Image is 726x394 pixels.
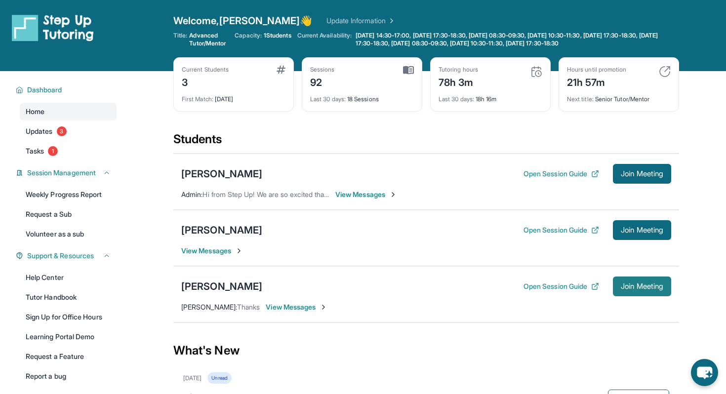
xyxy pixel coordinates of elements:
span: Next title : [567,95,594,103]
span: Last 30 days : [439,95,474,103]
button: Open Session Guide [524,281,599,291]
span: Admin : [181,190,202,198]
a: Sign Up for Office Hours [20,308,117,326]
span: 3 [57,126,67,136]
a: Tasks1 [20,142,117,160]
span: Join Meeting [621,171,663,177]
span: Last 30 days : [310,95,346,103]
button: Join Meeting [613,220,671,240]
div: Current Students [182,66,229,74]
a: [DATE] 14:30-17:00, [DATE] 17:30-18:30, [DATE] 08:30-09:30, [DATE] 10:30-11:30, [DATE] 17:30-18:3... [354,32,679,47]
span: Thanks [237,303,260,311]
div: [PERSON_NAME] [181,223,262,237]
img: Chevron-Right [320,303,327,311]
span: Current Availability: [297,32,352,47]
div: 3 [182,74,229,89]
span: [DATE] 14:30-17:00, [DATE] 17:30-18:30, [DATE] 08:30-09:30, [DATE] 10:30-11:30, [DATE] 17:30-18:3... [356,32,677,47]
img: logo [12,14,94,41]
img: card [277,66,285,74]
img: card [659,66,671,78]
div: 18h 16m [439,89,542,103]
button: Open Session Guide [524,225,599,235]
button: Join Meeting [613,276,671,296]
div: Unread [207,372,231,384]
a: Help Center [20,269,117,286]
img: card [403,66,414,75]
button: Open Session Guide [524,169,599,179]
div: 92 [310,74,335,89]
div: What's New [173,329,679,372]
span: Welcome, [PERSON_NAME] 👋 [173,14,313,28]
span: Support & Resources [27,251,94,261]
img: Chevron Right [386,16,396,26]
div: 78h 3m [439,74,478,89]
img: Chevron-Right [389,191,397,198]
span: 1 Students [264,32,291,39]
span: Updates [26,126,53,136]
span: View Messages [266,302,327,312]
button: Session Management [23,168,111,178]
div: Sessions [310,66,335,74]
img: Chevron-Right [235,247,243,255]
a: Tutor Handbook [20,288,117,306]
span: Tasks [26,146,44,156]
button: chat-button [691,359,718,386]
div: Hours until promotion [567,66,626,74]
a: Learning Portal Demo [20,328,117,346]
span: Join Meeting [621,227,663,233]
span: Session Management [27,168,96,178]
div: 18 Sessions [310,89,414,103]
span: Advanced Tutor/Mentor [189,32,229,47]
div: Tutoring hours [439,66,478,74]
div: [DATE] [182,89,285,103]
a: Request a Sub [20,205,117,223]
a: Volunteer as a sub [20,225,117,243]
div: [DATE] [183,374,202,382]
a: Home [20,103,117,120]
div: [PERSON_NAME] [181,279,262,293]
button: Dashboard [23,85,111,95]
span: Join Meeting [621,283,663,289]
span: Dashboard [27,85,62,95]
a: Request a Feature [20,348,117,365]
a: Weekly Progress Report [20,186,117,203]
span: Title: [173,32,187,47]
div: Students [173,131,679,153]
a: Report a bug [20,367,117,385]
span: Home [26,107,44,117]
span: View Messages [181,246,243,256]
span: View Messages [335,190,397,199]
a: Update Information [326,16,396,26]
span: Capacity: [235,32,262,39]
button: Support & Resources [23,251,111,261]
div: 21h 57m [567,74,626,89]
a: Updates3 [20,122,117,140]
div: Senior Tutor/Mentor [567,89,671,103]
button: Join Meeting [613,164,671,184]
div: [PERSON_NAME] [181,167,262,181]
span: 1 [48,146,58,156]
img: card [530,66,542,78]
span: First Match : [182,95,213,103]
span: [PERSON_NAME] : [181,303,237,311]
